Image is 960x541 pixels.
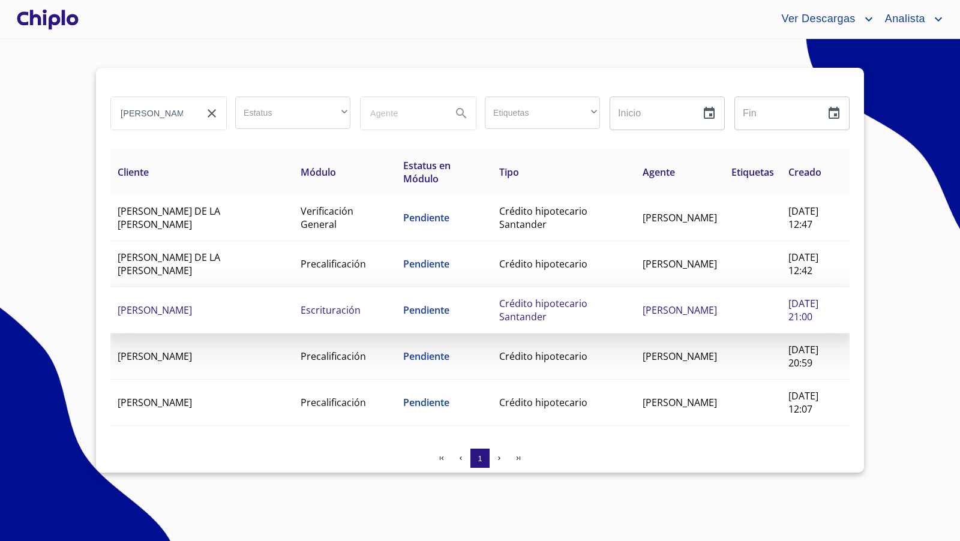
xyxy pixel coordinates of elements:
[118,396,192,409] span: [PERSON_NAME]
[643,350,717,363] span: [PERSON_NAME]
[118,350,192,363] span: [PERSON_NAME]
[876,10,931,29] span: Analista
[643,303,717,317] span: [PERSON_NAME]
[788,389,818,416] span: [DATE] 12:07
[485,97,600,129] div: ​
[788,297,818,323] span: [DATE] 21:00
[643,166,675,179] span: Agente
[499,396,587,409] span: Crédito hipotecario
[788,343,818,369] span: [DATE] 20:59
[301,257,366,270] span: Precalificación
[197,99,226,128] button: clear input
[403,159,451,185] span: Estatus en Módulo
[470,449,490,468] button: 1
[643,257,717,270] span: [PERSON_NAME]
[403,211,449,224] span: Pendiente
[499,350,587,363] span: Crédito hipotecario
[772,10,875,29] button: account of current user
[118,251,220,277] span: [PERSON_NAME] DE LA [PERSON_NAME]
[731,166,774,179] span: Etiquetas
[301,350,366,363] span: Precalificación
[788,166,821,179] span: Creado
[499,166,519,179] span: Tipo
[499,205,587,231] span: Crédito hipotecario Santander
[301,205,353,231] span: Verificación General
[301,166,336,179] span: Módulo
[118,205,220,231] span: [PERSON_NAME] DE LA [PERSON_NAME]
[788,205,818,231] span: [DATE] 12:47
[301,396,366,409] span: Precalificación
[403,350,449,363] span: Pendiente
[447,99,476,128] button: Search
[403,396,449,409] span: Pendiente
[111,97,193,130] input: search
[643,211,717,224] span: [PERSON_NAME]
[499,257,587,270] span: Crédito hipotecario
[876,10,946,29] button: account of current user
[403,303,449,317] span: Pendiente
[118,303,192,317] span: [PERSON_NAME]
[788,251,818,277] span: [DATE] 12:42
[301,303,361,317] span: Escrituración
[499,297,587,323] span: Crédito hipotecario Santander
[403,257,449,270] span: Pendiente
[643,396,717,409] span: [PERSON_NAME]
[118,166,149,179] span: Cliente
[235,97,350,129] div: ​
[478,454,482,463] span: 1
[772,10,861,29] span: Ver Descargas
[361,97,442,130] input: search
